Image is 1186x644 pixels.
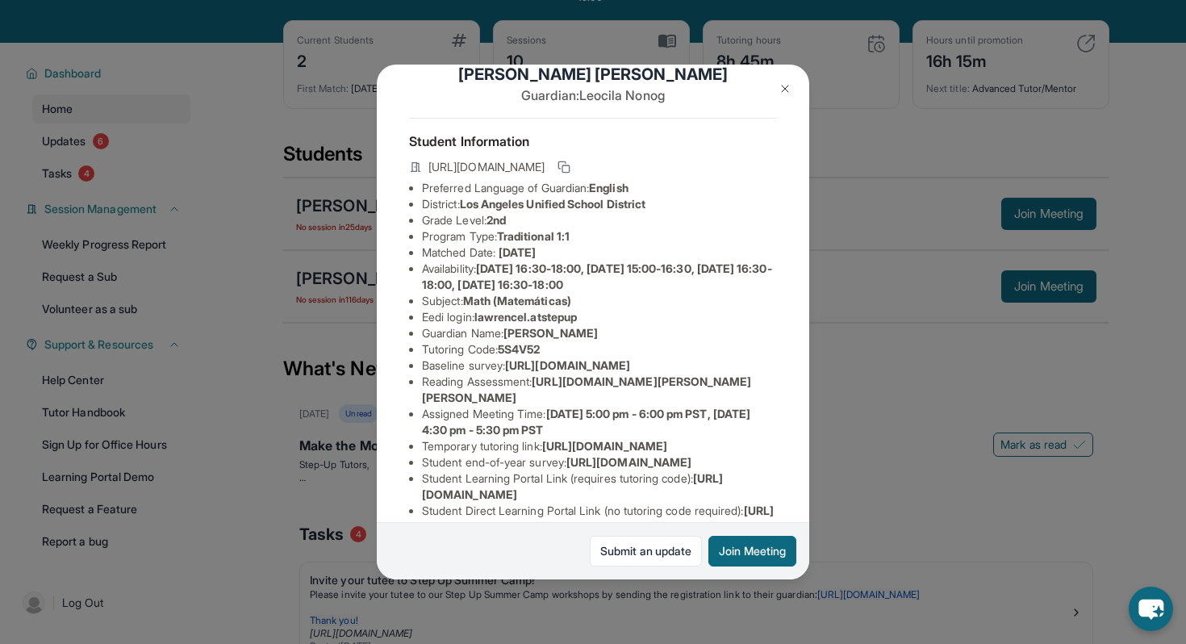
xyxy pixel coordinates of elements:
[422,454,777,470] li: Student end-of-year survey :
[505,358,630,372] span: [URL][DOMAIN_NAME]
[409,86,777,105] p: Guardian: Leocila Nonog
[422,180,777,196] li: Preferred Language of Guardian:
[542,439,667,453] span: [URL][DOMAIN_NAME]
[474,310,577,324] span: lawrencel.atstepup
[554,157,574,177] button: Copy link
[566,455,691,469] span: [URL][DOMAIN_NAME]
[503,326,598,340] span: [PERSON_NAME]
[499,245,536,259] span: [DATE]
[422,325,777,341] li: Guardian Name :
[463,294,571,307] span: Math (Matemáticas)
[409,63,777,86] h1: [PERSON_NAME] [PERSON_NAME]
[422,470,777,503] li: Student Learning Portal Link (requires tutoring code) :
[590,536,702,567] a: Submit an update
[422,245,777,261] li: Matched Date:
[422,407,750,437] span: [DATE] 5:00 pm - 6:00 pm PST, [DATE] 4:30 pm - 5:30 pm PST
[487,213,506,227] span: 2nd
[422,341,777,358] li: Tutoring Code :
[422,293,777,309] li: Subject :
[422,503,777,535] li: Student Direct Learning Portal Link (no tutoring code required) :
[422,196,777,212] li: District:
[422,358,777,374] li: Baseline survey :
[1129,587,1173,631] button: chat-button
[422,438,777,454] li: Temporary tutoring link :
[589,181,628,194] span: English
[422,228,777,245] li: Program Type:
[422,261,777,293] li: Availability:
[422,374,777,406] li: Reading Assessment :
[497,229,570,243] span: Traditional 1:1
[708,536,796,567] button: Join Meeting
[422,261,772,291] span: [DATE] 16:30-18:00, [DATE] 15:00-16:30, [DATE] 16:30-18:00, [DATE] 16:30-18:00
[498,342,540,356] span: 5S4V52
[409,132,777,151] h4: Student Information
[779,82,791,95] img: Close Icon
[422,309,777,325] li: Eedi login :
[422,374,752,404] span: [URL][DOMAIN_NAME][PERSON_NAME][PERSON_NAME]
[422,212,777,228] li: Grade Level:
[460,197,645,211] span: Los Angeles Unified School District
[422,406,777,438] li: Assigned Meeting Time :
[428,159,545,175] span: [URL][DOMAIN_NAME]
